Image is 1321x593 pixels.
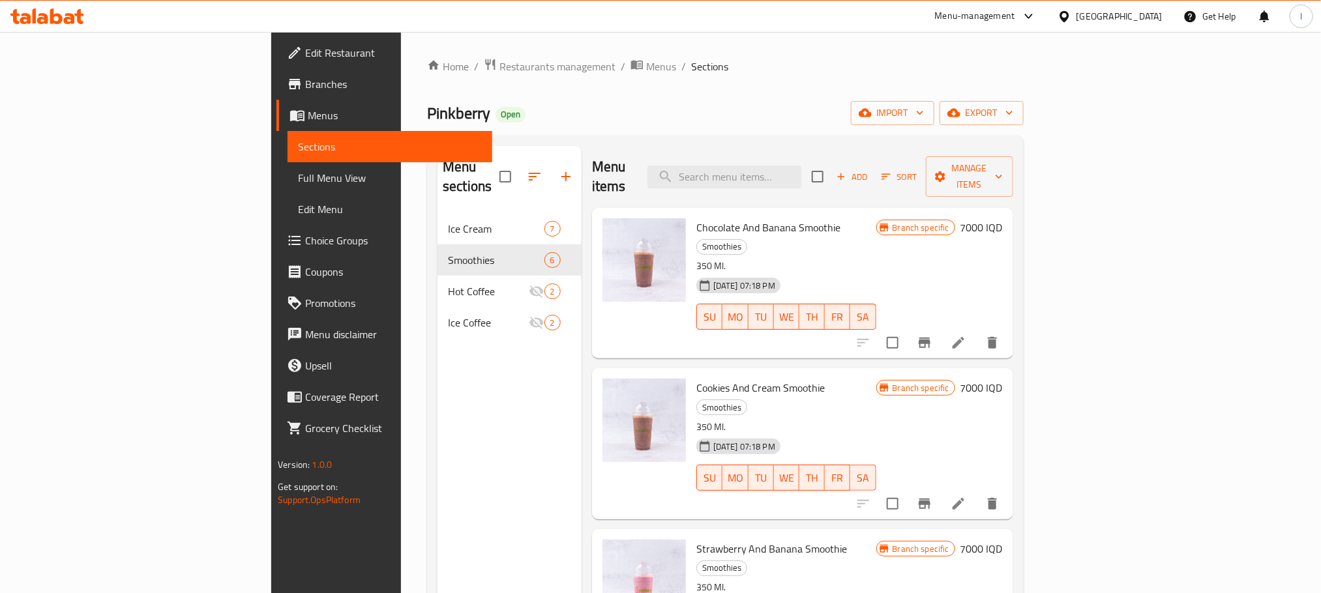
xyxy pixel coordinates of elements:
a: Coverage Report [276,381,492,412]
p: 350 Ml. [696,258,876,274]
span: SU [702,469,717,487]
div: items [544,221,561,237]
button: SU [696,465,722,491]
span: Cookies And Cream Smoothie [696,378,825,398]
span: Smoothies [697,560,747,575]
span: Ice Coffee [448,315,529,330]
button: MO [722,465,749,491]
h2: Menu items [592,157,632,196]
span: Branch specific [887,543,955,555]
h6: 7000 IQD [960,540,1003,558]
span: l [1300,9,1302,23]
div: items [544,315,561,330]
div: Open [496,107,526,123]
span: Menus [646,59,676,74]
span: Select section [804,163,831,190]
button: Branch-specific-item [909,488,940,519]
nav: Menu sections [438,208,582,343]
span: Edit Menu [298,201,481,217]
button: MO [722,304,749,330]
button: WE [774,304,799,330]
span: TH [805,308,820,326]
span: 2 [545,285,560,298]
button: Branch-specific-item [909,327,940,358]
div: Ice Cream7 [438,213,582,244]
span: SA [855,308,870,326]
div: Ice Coffee2 [438,307,582,338]
img: Cookies And Cream Smoothie [602,379,686,462]
span: 7 [545,223,560,235]
span: [DATE] 07:18 PM [708,441,780,453]
h6: 7000 IQD [960,218,1003,237]
button: SU [696,304,722,330]
button: TH [799,304,825,330]
span: MO [728,308,743,326]
span: Get support on: [278,478,338,495]
div: Smoothies6 [438,244,582,276]
a: Choice Groups [276,225,492,256]
button: export [940,101,1024,125]
span: Menu disclaimer [305,326,481,342]
span: FR [830,308,845,326]
span: FR [830,469,845,487]
span: Restaurants management [499,59,616,74]
span: Select to update [879,329,906,356]
div: Smoothies [696,399,747,415]
span: Open [496,109,526,120]
span: Hot Coffee [448,283,529,299]
span: Sort sections [519,161,550,192]
button: WE [774,465,799,491]
button: SA [850,465,876,491]
div: Hot Coffee2 [438,276,582,307]
div: items [544,283,561,299]
svg: Inactive section [529,315,544,330]
button: Manage items [926,156,1013,197]
div: [GEOGRAPHIC_DATA] [1076,9,1163,23]
a: Edit menu item [951,335,966,351]
div: Menu-management [935,8,1015,24]
span: Add item [831,167,873,187]
span: 2 [545,317,560,329]
button: SA [850,304,876,330]
li: / [681,59,686,74]
span: SU [702,308,717,326]
div: Smoothies [696,560,747,576]
span: TH [805,469,820,487]
svg: Inactive section [529,283,544,299]
button: Add [831,167,873,187]
p: 350 Ml. [696,419,876,435]
span: Upsell [305,358,481,373]
span: Full Menu View [298,170,481,186]
button: Sort [878,167,921,187]
span: Smoothies [448,252,544,268]
span: Branch specific [887,222,955,234]
span: SA [855,469,870,487]
span: Ice Cream [448,221,544,237]
a: Menus [276,100,492,131]
a: Coupons [276,256,492,287]
span: TU [754,469,769,487]
a: Grocery Checklist [276,412,492,444]
span: 1.0.0 [312,456,333,473]
span: Sections [298,139,481,154]
div: items [544,252,561,268]
span: 6 [545,254,560,267]
span: [DATE] 07:18 PM [708,280,780,292]
span: Sort items [873,167,926,187]
a: Menus [631,58,676,75]
a: Branches [276,68,492,100]
span: WE [779,469,794,487]
span: Choice Groups [305,233,481,248]
span: Select to update [879,490,906,517]
span: Manage items [936,160,1003,193]
span: Branch specific [887,382,955,394]
span: TU [754,308,769,326]
a: Edit Restaurant [276,37,492,68]
a: Sections [288,131,492,162]
input: search [647,166,801,188]
a: Menu disclaimer [276,319,492,350]
div: Smoothies [696,239,747,255]
button: import [851,101,934,125]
